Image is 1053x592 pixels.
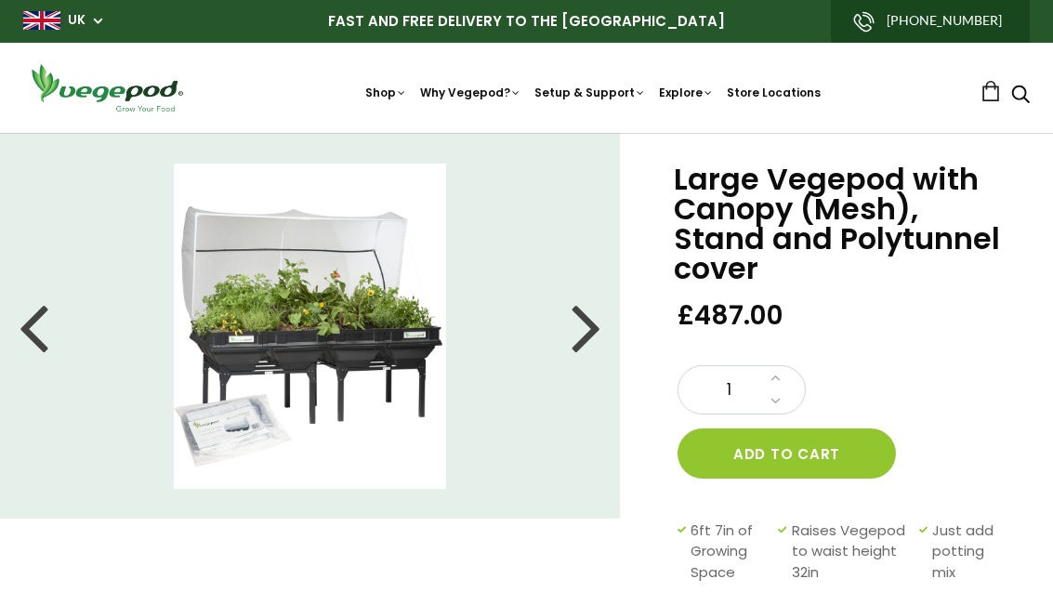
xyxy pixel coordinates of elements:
[174,164,447,489] img: Large Vegepod with Canopy (Mesh), Stand and Polytunnel cover
[659,85,714,100] a: Explore
[697,378,760,402] span: 1
[23,11,60,30] img: gb_large.png
[23,61,191,114] img: Vegepod
[365,85,407,100] a: Shop
[1011,86,1030,106] a: Search
[765,366,786,390] a: Increase quantity by 1
[420,85,521,100] a: Why Vegepod?
[765,389,786,414] a: Decrease quantity by 1
[792,520,910,584] span: Raises Vegepod to waist height 32in
[678,428,896,479] button: Add to cart
[68,11,86,30] a: UK
[674,164,1007,283] h1: Large Vegepod with Canopy (Mesh), Stand and Polytunnel cover
[727,85,821,100] a: Store Locations
[932,520,997,584] span: Just add potting mix
[678,298,783,333] span: £487.00
[534,85,646,100] a: Setup & Support
[691,520,769,584] span: 6ft 7in of Growing Space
